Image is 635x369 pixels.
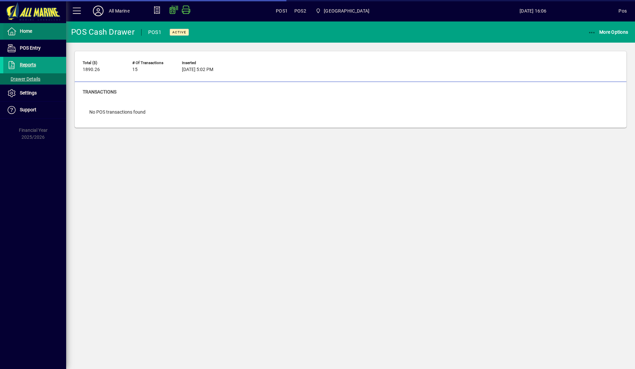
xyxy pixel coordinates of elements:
div: POS1 [148,27,161,38]
div: No POS transactions found [83,102,152,122]
span: Support [20,107,36,112]
div: Pos [618,6,627,16]
a: Home [3,23,66,40]
a: POS Entry [3,40,66,56]
span: POS1 [276,6,288,16]
span: Settings [20,90,37,95]
span: Reports [20,62,36,67]
span: 1890.26 [83,67,100,72]
span: [DATE] 5:02 PM [182,67,213,72]
span: POS2 [294,6,306,16]
span: Home [20,28,32,34]
span: [DATE] 16:06 [447,6,618,16]
div: All Marine [109,6,130,16]
span: Port Road [313,5,372,17]
span: POS Entry [20,45,41,51]
div: POS Cash Drawer [71,27,135,37]
span: Inserted [182,61,222,65]
button: More Options [586,26,630,38]
span: 15 [132,67,138,72]
span: More Options [588,29,628,35]
span: # of Transactions [132,61,172,65]
span: Transactions [83,89,116,94]
span: Drawer Details [7,76,40,82]
a: Drawer Details [3,73,66,85]
a: Support [3,102,66,118]
span: Total ($) [83,61,122,65]
a: Settings [3,85,66,101]
span: [GEOGRAPHIC_DATA] [324,6,369,16]
span: Active [172,30,186,34]
button: Profile [88,5,109,17]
